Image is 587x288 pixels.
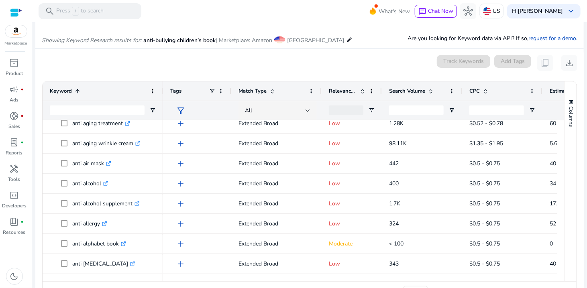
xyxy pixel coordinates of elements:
[463,6,473,16] span: hub
[8,123,20,130] p: Sales
[238,87,267,95] span: Match Type
[415,5,457,18] button: chatChat Now
[176,219,185,229] span: add
[245,107,252,114] span: All
[3,229,26,236] p: Resources
[346,35,353,45] mat-icon: edit
[389,180,399,188] span: 400
[389,140,407,148] span: 98.11K
[6,149,23,156] p: Reports
[5,25,27,37] img: amazon.svg
[389,120,404,128] span: 1.28K
[469,260,500,268] span: $0.5 - $0.75
[329,196,375,212] p: Low
[550,160,556,168] span: 40
[176,239,185,249] span: add
[469,87,480,95] span: CPC
[483,7,491,15] img: us.svg
[561,55,577,71] button: download
[10,85,19,94] span: campaign
[550,220,556,228] span: 52
[550,140,564,148] span: 5.69K
[21,114,24,118] span: fiber_manual_record
[45,6,55,16] span: search
[389,220,399,228] span: 324
[469,180,500,188] span: $0.5 - $0.75
[72,176,108,192] p: anti alcohol
[329,256,375,272] p: Low
[448,107,455,114] button: Open Filter Menu
[329,236,375,252] p: Moderate
[176,199,185,209] span: add
[10,217,19,227] span: book_4
[170,87,181,95] span: Tags
[567,106,575,127] span: Columns
[10,272,19,281] span: dark_mode
[550,120,556,128] span: 60
[72,216,107,232] p: anti allergy
[238,236,314,252] p: Extended Broad
[238,176,314,192] p: Extended Broad
[550,200,559,208] span: 172
[50,87,72,95] span: Keyword
[512,8,563,14] p: Hi
[389,87,425,95] span: Search Volume
[238,116,314,132] p: Extended Broad
[418,8,426,16] span: chat
[389,260,399,268] span: 343
[469,160,500,168] span: $0.5 - $0.75
[149,107,156,114] button: Open Filter Menu
[2,202,26,209] p: Developers
[238,196,314,212] p: Extended Broad
[329,136,375,152] p: Low
[176,179,185,189] span: add
[469,120,503,128] span: $0.52 - $0.78
[216,37,272,44] span: | Marketplace: Amazon
[389,105,444,115] input: Search Volume Filter Input
[6,70,23,77] p: Product
[72,136,141,152] p: anti aging wrinkle cream
[5,41,27,47] p: Marketplace
[72,196,140,212] p: anti alcohol supplement
[21,220,24,223] span: fiber_manual_record
[238,216,314,232] p: Extended Broad
[176,159,185,169] span: add
[329,116,375,132] p: Low
[566,6,576,16] span: keyboard_arrow_down
[287,37,344,44] span: [GEOGRAPHIC_DATA]
[10,96,19,103] p: Ads
[550,180,556,188] span: 34
[460,3,476,19] button: hub
[72,7,79,16] span: /
[565,58,574,68] span: download
[469,240,500,248] span: $0.5 - $0.75
[21,88,24,91] span: fiber_manual_record
[389,240,404,248] span: < 100
[329,216,375,232] p: Low
[10,111,19,121] span: donut_small
[176,139,185,149] span: add
[389,200,400,208] span: 1.7K
[379,4,410,18] span: What's New
[368,107,375,114] button: Open Filter Menu
[329,87,357,95] span: Relevance Score
[550,240,553,248] span: 0
[238,136,314,152] p: Extended Broad
[10,58,19,68] span: inventory_2
[176,106,185,116] span: filter_alt
[389,160,399,168] span: 442
[72,156,111,172] p: anti air mask
[56,7,104,16] p: Press to search
[469,140,503,148] span: $1.35 - $1.95
[72,116,130,132] p: anti aging treatment
[238,156,314,172] p: Extended Broad
[72,256,135,272] p: anti [MEDICAL_DATA]
[72,236,126,252] p: anti alphabet book
[176,260,185,269] span: add
[10,138,19,147] span: lab_profile
[469,200,500,208] span: $0.5 - $0.75
[469,105,524,115] input: CPC Filter Input
[238,256,314,272] p: Extended Broad
[10,164,19,174] span: handyman
[21,141,24,144] span: fiber_manual_record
